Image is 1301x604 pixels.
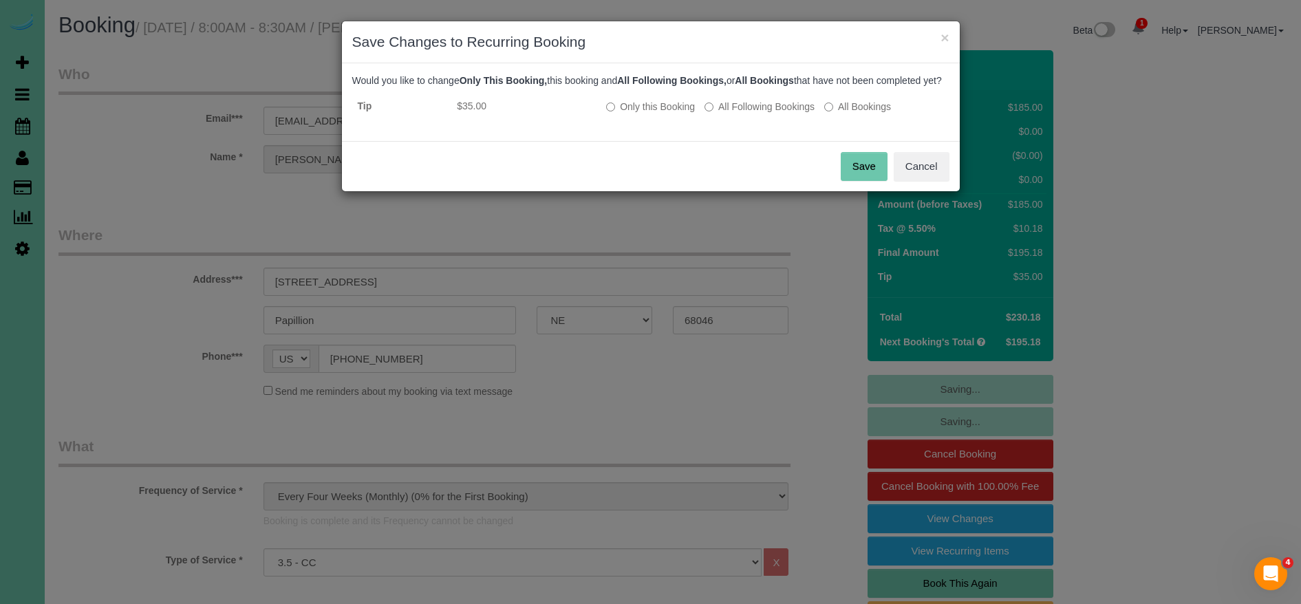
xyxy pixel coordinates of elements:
button: Save [841,152,888,181]
button: × [940,30,949,45]
strong: Tip [358,100,372,111]
td: $35.00 [451,94,601,119]
span: 4 [1282,557,1293,568]
p: Would you like to change this booking and or that have not been completed yet? [352,74,949,87]
b: All Bookings [735,75,794,86]
input: All Following Bookings [705,103,713,111]
input: Only this Booking [606,103,615,111]
label: All bookings that have not been completed yet will be changed. [824,100,891,114]
input: All Bookings [824,103,833,111]
b: Only This Booking, [460,75,548,86]
h3: Save Changes to Recurring Booking [352,32,949,52]
iframe: Intercom live chat [1254,557,1287,590]
label: All other bookings in the series will remain the same. [606,100,695,114]
button: Cancel [894,152,949,181]
label: This and all the bookings after it will be changed. [705,100,815,114]
b: All Following Bookings, [617,75,727,86]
